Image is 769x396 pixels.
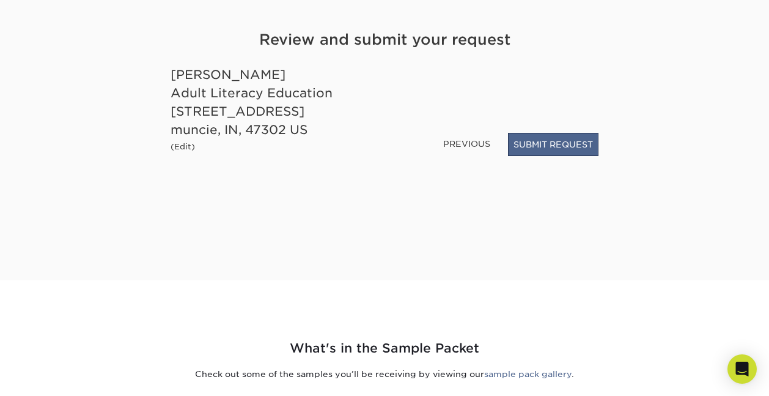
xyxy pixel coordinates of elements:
h2: What's in the Sample Packet [27,339,742,358]
iframe: reCAPTCHA [413,65,576,108]
a: PREVIOUS [438,134,495,154]
button: SUBMIT REQUEST [508,133,598,156]
small: (Edit) [171,142,195,151]
div: [PERSON_NAME] Adult Literacy Education [STREET_ADDRESS] muncie, IN, 47302 US [171,65,375,139]
a: (Edit) [171,140,195,152]
a: sample pack gallery [484,369,572,379]
h4: Review and submit your request [171,29,598,51]
div: Open Intercom Messenger [727,354,757,384]
p: Check out some of the samples you’ll be receiving by viewing our . [27,368,742,380]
